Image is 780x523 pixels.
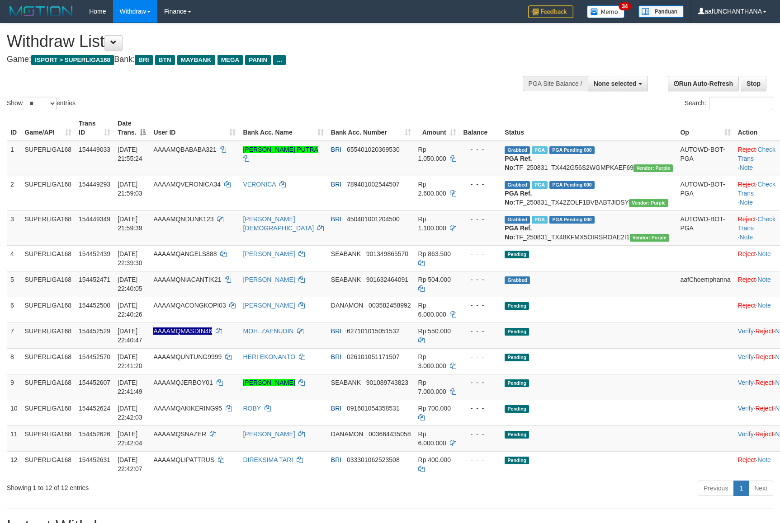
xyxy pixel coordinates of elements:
td: 4 [7,245,21,271]
span: Rp 863.500 [418,250,451,257]
a: Reject [738,215,756,223]
td: AUTOWD-BOT-PGA [676,141,734,176]
a: Run Auto-Refresh [668,76,739,91]
span: MEGA [217,55,243,65]
span: Pending [505,302,529,310]
a: 1 [733,481,749,496]
span: Rp 1.100.000 [418,215,446,232]
a: Reject [756,430,774,438]
div: - - - [463,249,498,258]
span: Pending [505,431,529,439]
span: Grabbed [505,276,530,284]
td: 9 [7,374,21,400]
span: 34 [619,2,631,10]
span: [DATE] 21:55:24 [118,146,142,162]
th: Amount: activate to sort column ascending [415,115,460,141]
a: HERI EKONANTO [243,353,295,360]
span: DANAMON [331,430,364,438]
span: 154452529 [79,327,110,335]
a: Previous [698,481,734,496]
a: Reject [756,379,774,386]
input: Search: [709,97,773,110]
b: PGA Ref. No: [505,224,532,241]
td: SUPERLIGA168 [21,425,76,451]
td: SUPERLIGA168 [21,210,76,245]
span: DANAMON [331,302,364,309]
div: - - - [463,145,498,154]
span: ISPORT > SUPERLIGA168 [31,55,114,65]
span: 154452631 [79,456,110,463]
span: PANIN [245,55,271,65]
th: Date Trans.: activate to sort column descending [114,115,150,141]
div: PGA Site Balance / [523,76,588,91]
a: Check Trans [738,215,775,232]
span: Vendor URL: https://trx4.1velocity.biz [630,234,669,242]
h4: Game: Bank: [7,55,511,64]
span: 154452626 [79,430,110,438]
button: None selected [588,76,648,91]
td: 7 [7,322,21,348]
th: Op: activate to sort column ascending [676,115,734,141]
span: BRI [331,456,341,463]
div: - - - [463,180,498,189]
span: 154452471 [79,276,110,283]
span: AAAAMQBABABA321 [153,146,216,153]
span: [DATE] 22:41:20 [118,353,142,369]
a: Reject [738,250,756,257]
td: SUPERLIGA168 [21,176,76,210]
span: Copy 033301062523508 to clipboard [347,456,400,463]
td: SUPERLIGA168 [21,451,76,477]
b: PGA Ref. No: [505,190,532,206]
td: SUPERLIGA168 [21,245,76,271]
span: AAAAMQVERONICA34 [153,181,221,188]
span: Vendor URL: https://trx4.1velocity.biz [633,164,673,172]
td: SUPERLIGA168 [21,271,76,297]
span: Copy 450401001204500 to clipboard [347,215,400,223]
h1: Withdraw List [7,33,511,51]
span: Copy 901349865570 to clipboard [366,250,408,257]
th: Balance [460,115,501,141]
span: Copy 003582458992 to clipboard [369,302,411,309]
span: 154449349 [79,215,110,223]
span: MAYBANK [177,55,215,65]
span: BRI [331,215,341,223]
div: - - - [463,430,498,439]
a: Check Trans [738,181,775,197]
a: Note [757,302,771,309]
a: Reject [738,146,756,153]
span: SEABANK [331,276,361,283]
span: Grabbed [505,216,530,224]
td: 8 [7,348,21,374]
span: 154449033 [79,146,110,153]
span: Pending [505,328,529,336]
div: - - - [463,327,498,336]
th: User ID: activate to sort column ascending [150,115,239,141]
span: None selected [594,80,637,87]
a: Verify [738,327,754,335]
a: [PERSON_NAME] [243,430,295,438]
div: - - - [463,352,498,361]
a: Next [748,481,773,496]
a: Reject [738,302,756,309]
div: - - - [463,275,498,284]
span: Copy 789401002544507 to clipboard [347,181,400,188]
a: Note [757,276,771,283]
div: - - - [463,301,498,310]
span: AAAAMQSNAZER [153,430,206,438]
span: 154452500 [79,302,110,309]
a: Note [740,199,753,206]
a: Verify [738,405,754,412]
a: Note [757,456,771,463]
span: [DATE] 22:40:26 [118,302,142,318]
span: [DATE] 22:40:47 [118,327,142,344]
td: SUPERLIGA168 [21,322,76,348]
span: Pending [505,354,529,361]
a: MOH. ZAENUDIN [243,327,293,335]
a: Reject [738,276,756,283]
td: 12 [7,451,21,477]
span: 154452439 [79,250,110,257]
span: Marked by aafheankoy [532,216,548,224]
span: Grabbed [505,146,530,154]
span: PGA Pending [549,216,595,224]
a: Check Trans [738,146,775,162]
